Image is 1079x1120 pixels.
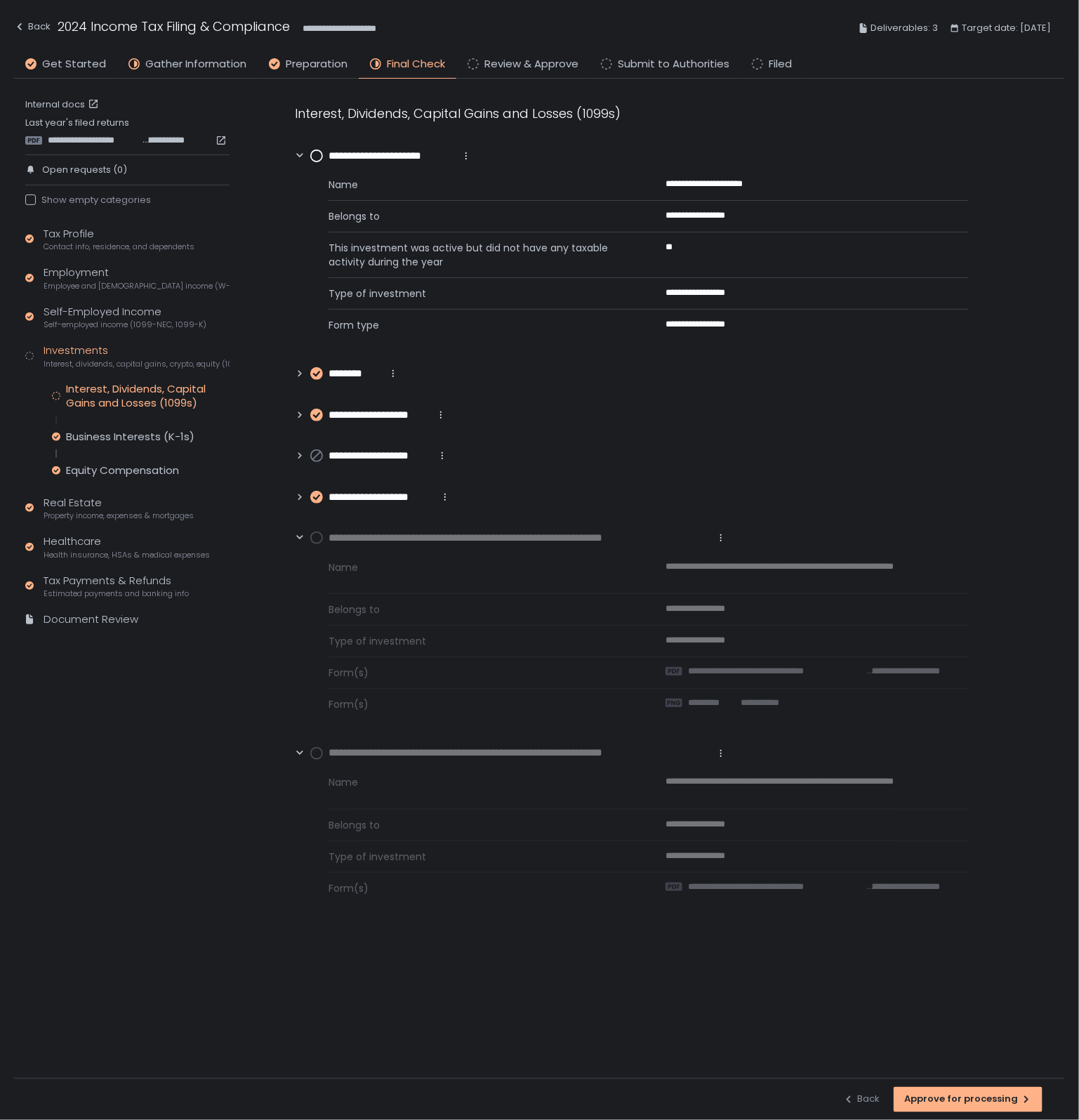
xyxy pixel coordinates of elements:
[145,56,246,72] span: Gather Information
[44,573,189,600] div: Tax Payments & Refunds
[286,56,347,72] span: Preparation
[25,117,230,146] div: Last year's filed returns
[329,850,632,864] span: Type of investment
[44,265,230,291] div: Employment
[44,534,210,560] div: Healthcare
[66,430,194,444] div: Business Interests (K-1s)
[44,304,206,331] div: Self-Employed Income
[14,17,51,40] button: Back
[44,550,210,560] span: Health insurance, HSAs & medical expenses
[387,56,445,72] span: Final Check
[66,463,179,477] div: Equity Compensation
[295,104,969,123] div: Interest, Dividends, Capital Gains and Losses (1099s)
[871,20,938,37] span: Deliverables: 3
[329,178,632,192] span: Name
[618,56,729,72] span: Submit to Authorities
[58,17,290,36] h1: 2024 Income Tax Filing & Compliance
[329,634,632,648] span: Type of investment
[329,775,632,801] span: Name
[44,612,138,628] div: Document Review
[44,359,230,369] span: Interest, dividends, capital gains, crypto, equity (1099s, K-1s)
[44,495,194,522] div: Real Estate
[329,286,632,301] span: Type of investment
[44,319,206,330] span: Self-employed income (1099-NEC, 1099-K)
[44,510,194,521] span: Property income, expenses & mortgages
[962,20,1051,37] span: Target date: [DATE]
[329,818,632,832] span: Belongs to
[769,56,792,72] span: Filed
[484,56,578,72] span: Review & Approve
[904,1093,1032,1106] div: Approve for processing
[44,588,189,599] span: Estimated payments and banking info
[894,1087,1042,1112] button: Approve for processing
[329,602,632,617] span: Belongs to
[329,241,632,269] span: This investment was active but did not have any taxable activity during the year
[329,697,632,711] span: Form(s)
[329,881,632,895] span: Form(s)
[843,1087,880,1112] button: Back
[42,56,106,72] span: Get Started
[66,382,230,410] div: Interest, Dividends, Capital Gains and Losses (1099s)
[329,318,632,332] span: Form type
[44,343,230,369] div: Investments
[329,560,632,586] span: Name
[14,18,51,35] div: Back
[329,666,632,680] span: Form(s)
[329,209,632,223] span: Belongs to
[25,98,102,111] a: Internal docs
[44,226,194,253] div: Tax Profile
[42,164,127,176] span: Open requests (0)
[44,281,230,291] span: Employee and [DEMOGRAPHIC_DATA] income (W-2s)
[44,242,194,252] span: Contact info, residence, and dependents
[843,1093,880,1106] div: Back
